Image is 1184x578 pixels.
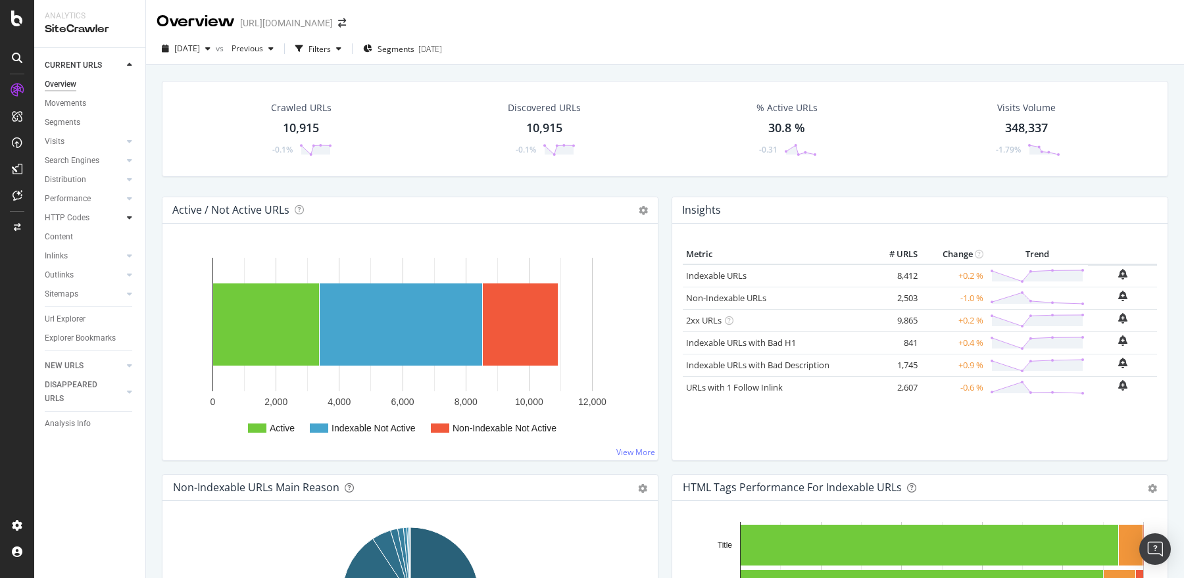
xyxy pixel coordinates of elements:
[45,154,99,168] div: Search Engines
[45,287,78,301] div: Sitemaps
[686,314,722,326] a: 2xx URLs
[921,309,987,331] td: +0.2 %
[157,11,235,33] div: Overview
[45,11,135,22] div: Analytics
[308,43,331,55] div: Filters
[45,173,86,187] div: Distribution
[1118,269,1127,279] div: bell-plus
[921,264,987,287] td: +0.2 %
[45,59,123,72] a: CURRENT URLS
[638,484,647,493] div: gear
[921,245,987,264] th: Change
[45,116,136,130] a: Segments
[455,397,478,407] text: 8,000
[508,101,581,114] div: Discovered URLs
[682,201,721,219] h4: Insights
[338,18,346,28] div: arrow-right-arrow-left
[1005,120,1048,137] div: 348,337
[226,43,263,54] span: Previous
[264,397,287,407] text: 2,000
[290,38,347,59] button: Filters
[173,245,648,450] svg: A chart.
[639,206,648,215] i: Options
[45,417,91,431] div: Analysis Info
[868,264,921,287] td: 8,412
[172,201,289,219] h4: Active / Not Active URLs
[45,154,123,168] a: Search Engines
[45,312,136,326] a: Url Explorer
[686,359,829,371] a: Indexable URLs with Bad Description
[418,43,442,55] div: [DATE]
[996,144,1021,155] div: -1.79%
[173,481,339,494] div: Non-Indexable URLs Main Reason
[45,268,74,282] div: Outlinks
[272,144,293,155] div: -0.1%
[226,38,279,59] button: Previous
[45,287,123,301] a: Sitemaps
[1118,380,1127,391] div: bell-plus
[240,16,333,30] div: [URL][DOMAIN_NAME]
[921,354,987,376] td: +0.9 %
[45,135,64,149] div: Visits
[283,120,319,137] div: 10,915
[45,116,80,130] div: Segments
[686,292,766,304] a: Non-Indexable URLs
[45,378,123,406] a: DISAPPEARED URLS
[210,397,216,407] text: 0
[45,359,84,373] div: NEW URLS
[45,192,123,206] a: Performance
[759,144,777,155] div: -0.31
[332,423,416,433] text: Indexable Not Active
[45,135,123,149] a: Visits
[868,331,921,354] td: 841
[868,245,921,264] th: # URLS
[868,309,921,331] td: 9,865
[1118,358,1127,368] div: bell-plus
[378,43,414,55] span: Segments
[45,173,123,187] a: Distribution
[45,211,123,225] a: HTTP Codes
[718,541,733,550] text: Title
[1118,313,1127,324] div: bell-plus
[45,378,111,406] div: DISAPPEARED URLS
[45,359,123,373] a: NEW URLS
[756,101,818,114] div: % Active URLs
[526,120,562,137] div: 10,915
[768,120,805,137] div: 30.8 %
[391,397,414,407] text: 6,000
[515,397,543,407] text: 10,000
[45,22,135,37] div: SiteCrawler
[616,446,655,458] a: View More
[868,354,921,376] td: 1,745
[868,287,921,309] td: 2,503
[270,423,295,433] text: Active
[328,397,351,407] text: 4,000
[453,423,556,433] text: Non-Indexable Not Active
[997,101,1056,114] div: Visits Volume
[45,417,136,431] a: Analysis Info
[45,211,89,225] div: HTTP Codes
[45,331,116,345] div: Explorer Bookmarks
[921,287,987,309] td: -1.0 %
[45,230,73,244] div: Content
[516,144,536,155] div: -0.1%
[686,381,783,393] a: URLs with 1 Follow Inlink
[271,101,332,114] div: Crawled URLs
[921,331,987,354] td: +0.4 %
[1148,484,1157,493] div: gear
[578,397,606,407] text: 12,000
[157,38,216,59] button: [DATE]
[868,376,921,398] td: 2,607
[45,249,123,263] a: Inlinks
[45,312,86,326] div: Url Explorer
[1139,533,1171,565] div: Open Intercom Messenger
[45,249,68,263] div: Inlinks
[358,38,447,59] button: Segments[DATE]
[987,245,1088,264] th: Trend
[45,331,136,345] a: Explorer Bookmarks
[45,78,136,91] a: Overview
[686,270,747,281] a: Indexable URLs
[216,43,226,54] span: vs
[45,230,136,244] a: Content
